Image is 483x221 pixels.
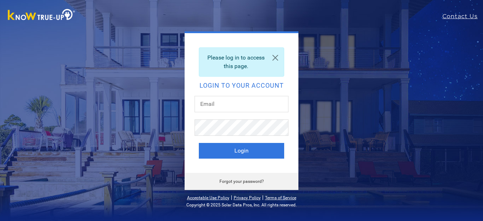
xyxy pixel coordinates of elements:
a: Close [267,48,284,68]
a: Contact Us [442,12,483,21]
a: Acceptable Use Policy [187,195,229,200]
span: | [231,194,232,201]
input: Email [195,96,288,112]
div: Please log in to access this page. [199,47,284,77]
button: Login [199,143,284,159]
a: Privacy Policy [234,195,261,200]
img: Know True-Up [4,7,79,24]
h2: Login to your account [199,82,284,89]
a: Forgot your password? [219,179,264,184]
span: | [262,194,264,201]
a: Terms of Service [265,195,296,200]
